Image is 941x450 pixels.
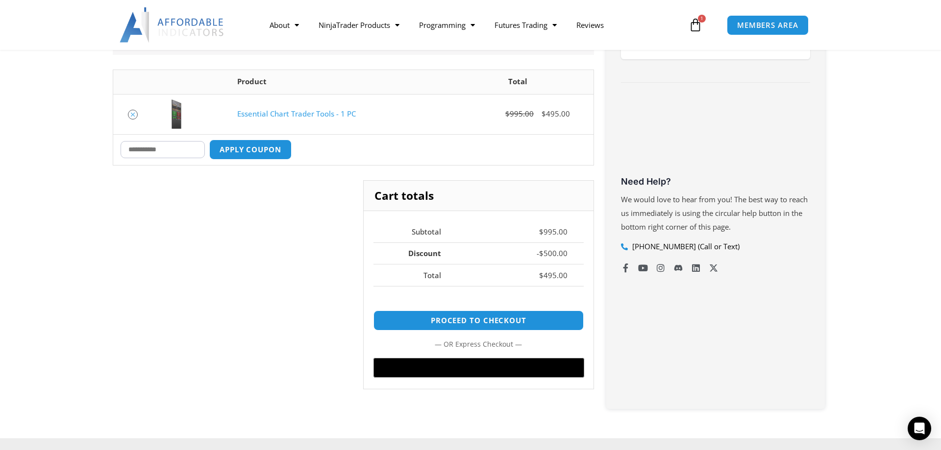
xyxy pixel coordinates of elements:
[567,14,614,36] a: Reviews
[373,221,458,242] th: Subtotal
[542,109,546,118] span: $
[373,310,584,331] a: Proceed to checkout
[621,100,810,173] iframe: Customer reviews powered by Trustpilot
[159,99,194,129] img: Essential Chart Trader Tools | Affordable Indicators – NinjaTrader
[128,110,138,119] a: Remove Essential Chart Trader Tools - 1 PC from cart
[539,248,544,258] span: $
[908,417,931,440] div: Open Intercom Messenger
[409,14,485,36] a: Programming
[260,14,686,36] nav: Menu
[674,11,717,39] a: 1
[373,297,584,306] iframe: PayPal Message 1
[230,70,442,94] th: Product
[539,227,544,237] span: $
[621,176,810,187] h3: Need Help?
[309,14,409,36] a: NinjaTrader Products
[539,270,544,280] span: $
[373,358,584,378] button: Buy with GPay
[505,109,510,118] span: $
[537,248,539,258] span: -
[260,14,309,36] a: About
[539,227,568,237] bdi: 995.00
[364,181,594,211] h2: Cart totals
[630,240,740,254] span: [PHONE_NUMBER] (Call or Text)
[373,338,584,351] p: — or —
[442,70,594,94] th: Total
[485,14,567,36] a: Futures Trading
[505,109,534,118] bdi: 995.00
[737,22,798,29] span: MEMBERS AREA
[209,140,292,160] button: Apply coupon
[120,7,225,43] img: LogoAI | Affordable Indicators – NinjaTrader
[727,15,809,35] a: MEMBERS AREA
[698,15,706,23] span: 1
[542,109,570,118] bdi: 495.00
[373,264,458,286] th: Total
[539,270,568,280] bdi: 495.00
[237,109,356,118] a: Essential Chart Trader Tools - 1 PC
[373,242,458,264] th: Discount
[621,194,808,232] span: We would love to hear from you! The best way to reach us immediately is using the circular help b...
[539,248,568,258] bdi: 500.00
